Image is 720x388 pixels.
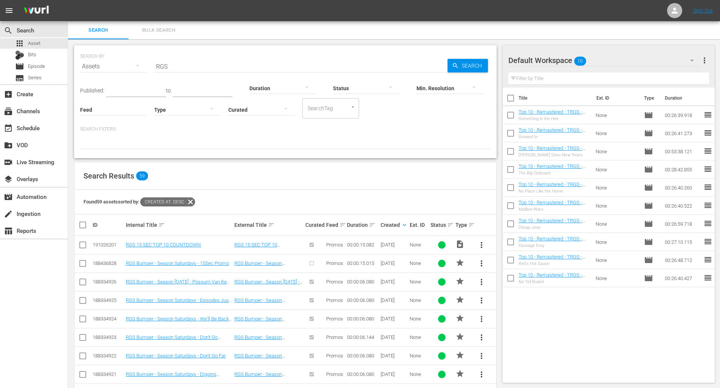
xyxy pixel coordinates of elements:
span: more_vert [477,240,486,249]
span: Bits [28,51,36,59]
div: No Tell Boatel [519,279,590,284]
td: 00:26:59.718 [662,215,703,233]
span: Search [4,26,13,35]
span: more_vert [477,370,486,379]
div: Created [381,220,407,229]
div: No Place Like the Home [519,189,590,194]
div: The Big Outboard [519,171,590,176]
a: RGS Bumper - Season Saturdays - Don't Go Anywhere - Bill Floating [234,334,302,351]
div: [DATE] [381,371,407,377]
div: Status [430,220,453,229]
div: Assets [80,56,147,77]
button: more_vert [472,310,491,328]
span: reorder [703,219,712,228]
div: [DATE] [381,353,407,359]
span: reorder [703,110,712,119]
a: RGS Bumper - Season Saturdays - Digging Through the Archives [126,371,219,383]
a: Top 10 - Remastered - TRGS - S13E06 - Mailbox Wars [519,200,585,211]
a: Top 10 - Remastered - TRGS - S14E01 - Red's Hot Sauce [519,254,585,265]
div: 00:00:06.080 [347,279,378,285]
div: None [410,242,428,248]
span: Live Streaming [4,158,13,167]
span: Episode [644,129,653,138]
span: more_vert [700,56,709,65]
div: Duration [347,220,378,229]
div: Snowed In [519,134,590,139]
div: [DATE] [381,297,407,303]
span: PROMO [455,295,465,304]
span: Promos [326,242,343,248]
div: 191026201 [93,242,124,248]
div: Internal Title [126,220,232,229]
span: Episode [644,147,653,156]
div: [DATE] [381,260,407,266]
a: Sign Out [693,8,713,14]
div: 00:00:15.015 [347,260,378,266]
span: PROMO [455,258,465,267]
span: Created At: desc [140,197,186,206]
span: reorder [703,273,712,282]
td: None [593,233,641,251]
span: sort [158,222,165,228]
span: Video [455,240,465,249]
div: 188334926 [93,279,124,285]
a: Top 10 - Remastered - TRGS - S15E10 - No Place Like the Home [519,182,585,199]
div: 188334925 [93,297,124,303]
td: None [593,160,641,179]
span: Search Results [84,171,134,180]
td: None [593,179,641,197]
span: more_vert [477,296,486,305]
span: Episode [644,201,653,210]
div: 00:00:06.080 [347,371,378,377]
a: RGS Bumper - Season Saturdays - Don't Go Anywhere - Bill Floating [126,334,221,346]
span: 59 [136,171,148,180]
button: more_vert [472,236,491,254]
div: [DATE] [381,242,407,248]
span: reorder [703,146,712,156]
span: more_vert [477,277,486,286]
div: Ext. ID [410,222,428,228]
span: Channels [4,107,13,116]
span: reorder [703,165,712,174]
td: 00:26:39.918 [662,106,703,124]
div: 188334923 [93,334,124,340]
span: Episode [644,183,653,192]
th: Ext. ID [592,88,640,109]
div: 00:00:06.144 [347,334,378,340]
button: more_vert [472,273,491,291]
div: Sausage Envy [519,243,590,248]
span: menu [5,6,14,15]
div: 188334922 [93,353,124,359]
div: 00:00:06.080 [347,316,378,322]
a: RGS Bumper - Season [DATE] - Possum Van Keep Rolling [234,279,303,290]
div: Feed [326,220,345,229]
button: more_vert [472,365,491,383]
span: more_vert [477,314,486,323]
th: Title [519,88,592,109]
span: Promos [326,260,343,266]
span: sort [339,222,346,228]
div: Cheap Jeep [519,225,590,230]
a: Top 10 - Remastered - TRGS - S01E01 - The Big Outboard [519,163,585,175]
a: RGS Bumper - Season Saturdays - Episodes Just Keep Rolling [126,297,232,309]
div: 188334924 [93,316,124,322]
div: [PERSON_NAME] Does New Years [519,152,590,157]
td: None [593,269,641,287]
span: PROMO [455,277,465,286]
span: more_vert [477,351,486,360]
div: 00:00:06.080 [347,297,378,303]
a: Top 10 - Remastered - TRGS - S10E01 - Sausage Envy [519,236,585,247]
div: None [410,371,428,377]
div: Default Workspace [508,50,701,71]
span: sort [268,222,275,228]
span: Episode [644,111,653,120]
a: Top 10 - Remastered - TRGS - S10E12 - Cheap Jeep [519,218,585,229]
span: Create [4,90,13,99]
div: None [410,316,428,322]
div: Mailbox Wars [519,207,590,212]
td: None [593,215,641,233]
span: PROMO [455,314,465,323]
span: Search [73,26,124,35]
div: [DATE] [381,316,407,322]
span: Promos [326,334,343,340]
